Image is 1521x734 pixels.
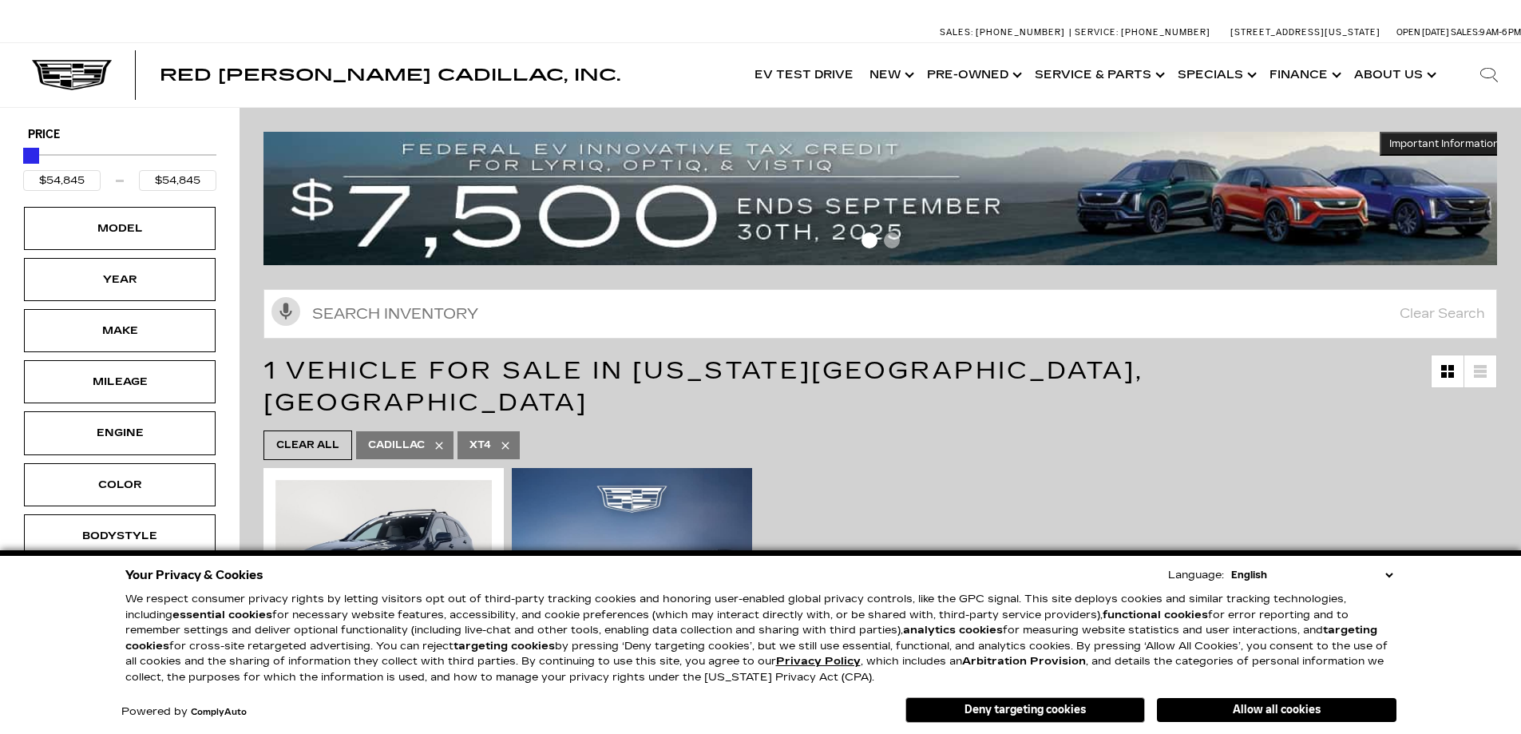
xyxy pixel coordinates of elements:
div: BodystyleBodystyle [24,514,216,557]
img: Cadillac Dark Logo with Cadillac White Text [32,60,112,90]
strong: targeting cookies [454,640,555,653]
a: Red [PERSON_NAME] Cadillac, Inc. [160,67,620,83]
strong: essential cookies [172,609,272,621]
a: Sales: [PHONE_NUMBER] [940,28,1069,37]
div: Powered by [121,707,247,717]
a: Pre-Owned [919,43,1027,107]
button: Deny targeting cookies [905,697,1145,723]
span: Sales: [1451,27,1479,38]
strong: Arbitration Provision [962,655,1086,668]
svg: Click to toggle on voice search [271,297,300,326]
button: Important Information [1380,132,1509,156]
span: Go to slide 2 [884,232,900,248]
div: Engine [80,424,160,442]
a: Service: [PHONE_NUMBER] [1069,28,1214,37]
a: ComplyAuto [191,708,247,717]
img: 2024 Cadillac XT4 Sport 1 [275,480,494,645]
span: Service: [1075,27,1119,38]
a: Specials [1170,43,1262,107]
span: XT4 [469,435,491,455]
strong: functional cookies [1103,609,1208,621]
div: ColorColor [24,463,216,506]
div: Model [80,220,160,237]
button: Allow all cookies [1157,698,1396,722]
a: EV Test Drive [747,43,862,107]
div: Year [80,271,160,288]
div: Maximum Price [23,148,39,164]
span: Go to slide 1 [862,232,877,248]
span: Red [PERSON_NAME] Cadillac, Inc. [160,65,620,85]
a: [STREET_ADDRESS][US_STATE] [1230,27,1380,38]
div: MakeMake [24,309,216,352]
a: Privacy Policy [776,655,861,668]
select: Language Select [1227,567,1396,583]
span: Your Privacy & Cookies [125,564,263,586]
div: Mileage [80,373,160,391]
a: Service & Parts [1027,43,1170,107]
div: Price [23,142,216,191]
div: YearYear [24,258,216,301]
a: About Us [1346,43,1441,107]
div: ModelModel [24,207,216,250]
div: Bodystyle [80,527,160,545]
strong: analytics cookies [903,624,1003,637]
input: Maximum [139,170,216,191]
a: New [862,43,919,107]
img: vrp-tax-ending-august-version [263,132,1509,265]
span: Sales: [940,27,973,38]
span: [PHONE_NUMBER] [1121,27,1210,38]
input: Minimum [23,170,101,191]
p: We respect consumer privacy rights by letting visitors opt out of third-party tracking cookies an... [125,592,1396,685]
span: Clear All [276,435,339,455]
div: Color [80,476,160,494]
div: EngineEngine [24,411,216,454]
span: Open [DATE] [1396,27,1449,38]
div: MileageMileage [24,360,216,403]
span: 9 AM-6 PM [1479,27,1521,38]
input: Search Inventory [263,289,1497,339]
span: Cadillac [368,435,425,455]
strong: targeting cookies [125,624,1377,653]
div: Language: [1168,570,1224,581]
span: [PHONE_NUMBER] [976,27,1065,38]
h5: Price [28,128,212,142]
div: 1 / 2 [275,480,494,645]
span: Important Information [1389,137,1499,150]
a: Finance [1262,43,1346,107]
span: 1 Vehicle for Sale in [US_STATE][GEOGRAPHIC_DATA], [GEOGRAPHIC_DATA] [263,356,1143,417]
div: Make [80,322,160,339]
